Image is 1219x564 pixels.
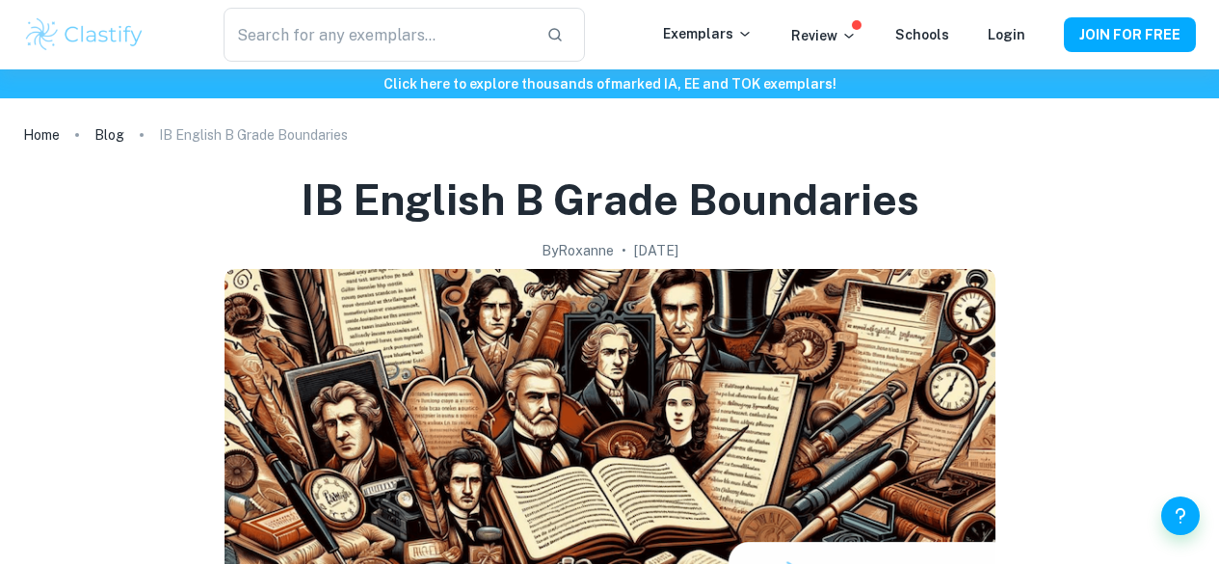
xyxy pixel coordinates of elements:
a: Schools [895,27,949,42]
a: Home [23,121,60,148]
h2: [DATE] [634,240,678,261]
h2: By Roxanne [542,240,614,261]
p: IB English B Grade Boundaries [159,124,348,146]
a: Blog [94,121,124,148]
p: • [622,240,626,261]
input: Search for any exemplars... [224,8,532,62]
p: Exemplars [663,23,753,44]
h6: Click here to explore thousands of marked IA, EE and TOK exemplars ! [4,73,1215,94]
h1: IB English B Grade Boundaries [301,172,919,228]
button: Help and Feedback [1161,497,1200,535]
p: Review [791,25,857,46]
a: Login [988,27,1025,42]
img: Clastify logo [23,15,146,54]
button: JOIN FOR FREE [1064,17,1196,52]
